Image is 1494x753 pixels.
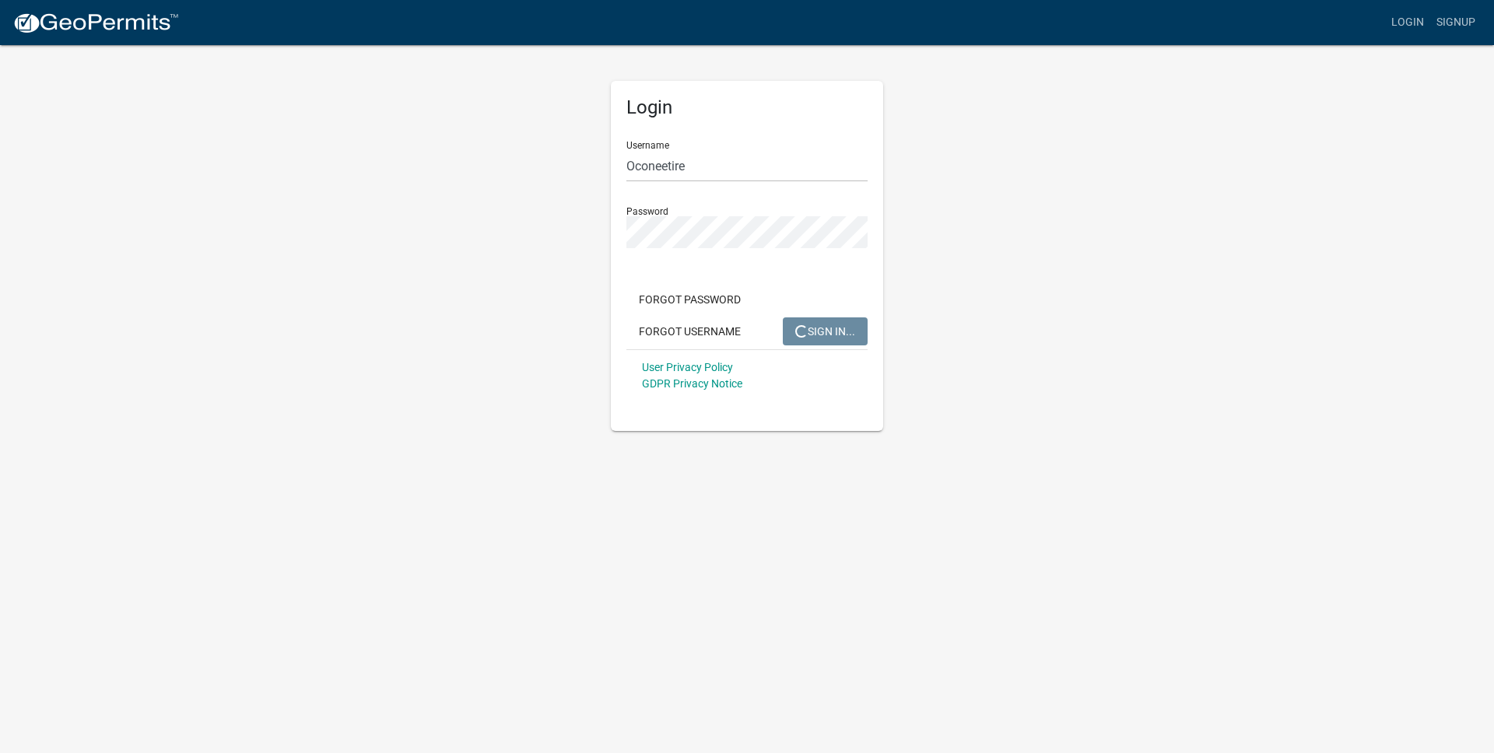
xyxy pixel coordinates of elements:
h5: Login [626,96,868,119]
button: Forgot Username [626,317,753,345]
a: User Privacy Policy [642,361,733,373]
button: SIGN IN... [783,317,868,345]
a: Login [1385,8,1430,37]
a: Signup [1430,8,1482,37]
a: GDPR Privacy Notice [642,377,742,390]
span: SIGN IN... [795,324,855,337]
button: Forgot Password [626,285,753,313]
